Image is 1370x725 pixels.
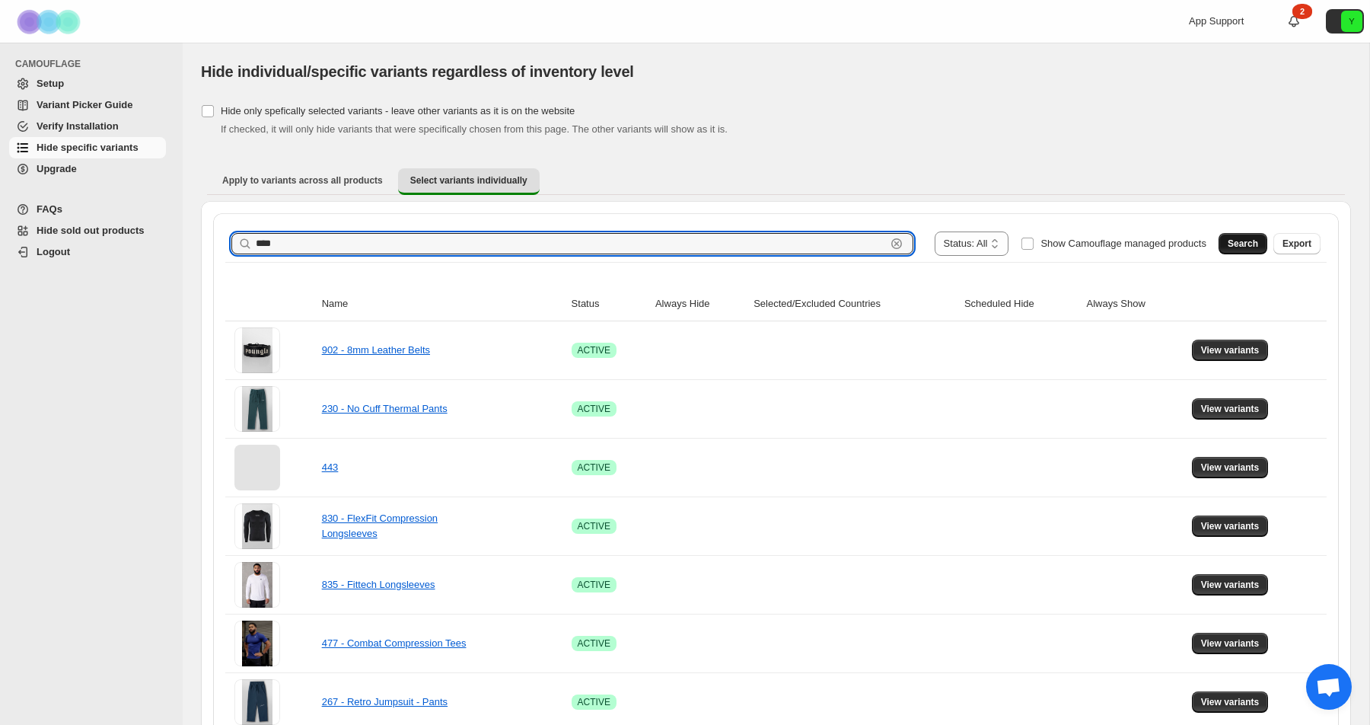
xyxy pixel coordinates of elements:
a: FAQs [9,199,166,220]
button: View variants [1192,340,1269,361]
span: Logout [37,246,70,257]
a: 443 [322,462,339,473]
span: Hide specific variants [37,142,139,153]
th: Name [317,287,567,321]
a: Variant Picker Guide [9,94,166,116]
button: View variants [1192,691,1269,713]
button: View variants [1192,633,1269,654]
span: View variants [1201,579,1260,591]
a: 2 [1286,14,1301,29]
a: Verify Installation [9,116,166,137]
th: Selected/Excluded Countries [749,287,960,321]
span: View variants [1201,403,1260,415]
th: Status [567,287,651,321]
span: ACTIVE [578,403,610,415]
a: Logout [9,241,166,263]
text: Y [1349,17,1355,26]
a: 230 - No Cuff Thermal Pants [322,403,448,414]
span: Variant Picker Guide [37,99,132,110]
span: Upgrade [37,163,77,174]
button: Search [1219,233,1267,254]
th: Always Hide [651,287,749,321]
span: View variants [1201,520,1260,532]
a: 830 - FlexFit Compression Longsleeves [322,513,438,539]
button: Avatar with initials Y [1326,9,1364,34]
span: Show Camouflage managed products [1040,238,1206,249]
span: ACTIVE [578,579,610,591]
a: 835 - Fittech Longsleeves [322,579,435,590]
div: Open chat [1306,664,1352,710]
span: Setup [37,78,64,89]
span: Hide only spefically selected variants - leave other variants as it is on the website [221,105,575,117]
a: 477 - Combat Compression Tees [322,637,467,649]
a: Hide specific variants [9,137,166,158]
div: 2 [1292,4,1312,19]
a: Setup [9,73,166,94]
span: View variants [1201,637,1260,650]
span: Select variants individually [410,174,527,187]
button: View variants [1192,516,1269,537]
button: Select variants individually [398,168,540,195]
button: Export [1273,233,1321,254]
a: 267 - Retro Jumpsuit - Pants [322,696,448,707]
span: ACTIVE [578,462,610,474]
button: Apply to variants across all products [210,168,395,193]
span: ACTIVE [578,344,610,356]
a: Upgrade [9,158,166,180]
span: Verify Installation [37,120,119,132]
span: FAQs [37,203,62,215]
span: Avatar with initials Y [1341,11,1362,32]
span: App Support [1189,15,1244,27]
a: Hide sold out products [9,220,166,241]
span: Export [1282,238,1311,250]
span: ACTIVE [578,520,610,532]
img: Camouflage [12,1,88,43]
span: Apply to variants across all products [222,174,383,187]
a: 902 - 8mm Leather Belts [322,344,430,356]
button: Clear [889,236,904,251]
span: ACTIVE [578,696,610,708]
span: CAMOUFLAGE [15,58,172,70]
span: ACTIVE [578,637,610,650]
th: Scheduled Hide [960,287,1082,321]
span: Hide sold out products [37,225,145,236]
span: Search [1228,238,1258,250]
span: View variants [1201,462,1260,474]
span: If checked, it will only hide variants that were specifically chosen from this page. The other va... [221,123,728,135]
button: View variants [1192,398,1269,420]
button: View variants [1192,457,1269,478]
span: Hide individual/specific variants regardless of inventory level [201,63,634,80]
th: Always Show [1082,287,1187,321]
span: View variants [1201,696,1260,708]
span: View variants [1201,344,1260,356]
button: View variants [1192,574,1269,596]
